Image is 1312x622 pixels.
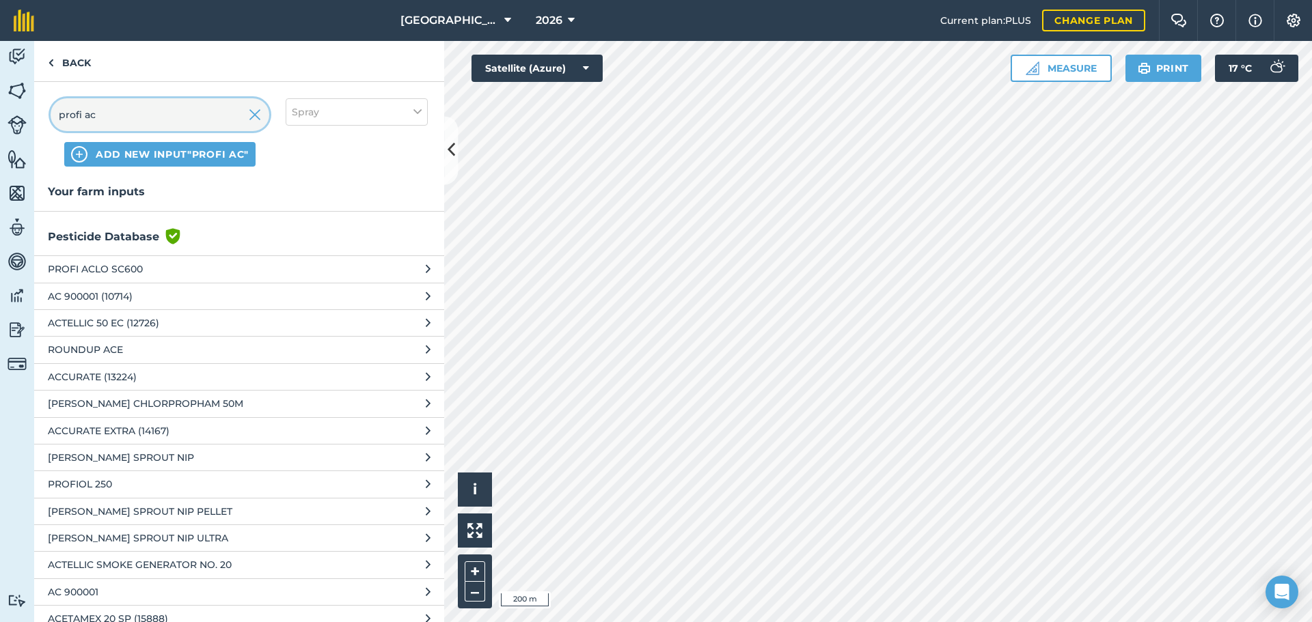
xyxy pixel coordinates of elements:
[34,228,444,246] h3: Pesticide Database
[458,472,492,507] button: i
[8,285,27,306] img: svg+xml;base64,PD94bWwgdmVyc2lvbj0iMS4wIiBlbmNvZGluZz0idXRmLTgiPz4KPCEtLSBHZW5lcmF0b3I6IEFkb2JlIE...
[1266,576,1298,608] div: Open Intercom Messenger
[34,524,444,551] button: [PERSON_NAME] SPROUT NIP ULTRA
[34,551,444,578] button: ACTELLIC SMOKE GENERATOR NO. 20
[8,115,27,135] img: svg+xml;base64,PD94bWwgdmVyc2lvbj0iMS4wIiBlbmNvZGluZz0idXRmLTgiPz4KPCEtLSBHZW5lcmF0b3I6IEFkb2JlIE...
[34,336,444,363] button: ROUNDUP ACE
[8,320,27,340] img: svg+xml;base64,PD94bWwgdmVyc2lvbj0iMS4wIiBlbmNvZGluZz0idXRmLTgiPz4KPCEtLSBHZW5lcmF0b3I6IEFkb2JlIE...
[1229,55,1252,82] span: 17 ° C
[471,55,603,82] button: Satellite (Azure)
[48,261,271,277] span: PROFI ACLO SC600
[249,107,261,123] img: svg+xml;base64,PHN2ZyB4bWxucz0iaHR0cDovL3d3dy53My5vcmcvMjAwMC9zdmciIHdpZHRoPSIyMiIgaGVpZ2h0PSIzMC...
[286,98,428,126] button: Spray
[34,417,444,444] button: ACCURATE EXTRA (14167)
[96,147,249,161] span: ADD NEW INPUT "profi ac"
[1138,60,1151,76] img: svg+xml;base64,PHN2ZyB4bWxucz0iaHR0cDovL3d3dy53My5vcmcvMjAwMC9zdmciIHdpZHRoPSIxOSIgaGVpZ2h0PSIyNC...
[48,450,271,465] span: [PERSON_NAME] SPROUT NIP
[473,481,477,498] span: i
[1042,10,1145,31] a: Change plan
[14,10,34,31] img: fieldmargin Logo
[536,12,562,29] span: 2026
[1026,61,1039,75] img: Ruler icon
[1285,14,1302,27] img: A cog icon
[34,444,444,470] button: [PERSON_NAME] SPROUT NIP
[1171,14,1187,27] img: Two speech bubbles overlapping with the left bubble in the forefront
[48,55,54,71] img: svg+xml;base64,PHN2ZyB4bWxucz0iaHR0cDovL3d3dy53My5vcmcvMjAwMC9zdmciIHdpZHRoPSI5IiBoZWlnaHQ9IjI0Ii...
[48,315,271,330] span: ACTELLIC 50 EC (12726)
[8,46,27,67] img: svg+xml;base64,PD94bWwgdmVyc2lvbj0iMS4wIiBlbmNvZGluZz0idXRmLTgiPz4KPCEtLSBHZW5lcmF0b3I6IEFkb2JlIE...
[34,470,444,497] button: PROFIOL 250
[48,289,271,304] span: AC 900001 (10714)
[1263,55,1290,82] img: svg+xml;base64,PD94bWwgdmVyc2lvbj0iMS4wIiBlbmNvZGluZz0idXRmLTgiPz4KPCEtLSBHZW5lcmF0b3I6IEFkb2JlIE...
[1215,55,1298,82] button: 17 °C
[8,354,27,373] img: svg+xml;base64,PD94bWwgdmVyc2lvbj0iMS4wIiBlbmNvZGluZz0idXRmLTgiPz4KPCEtLSBHZW5lcmF0b3I6IEFkb2JlIE...
[48,477,271,492] span: PROFIOL 250
[8,149,27,169] img: svg+xml;base64,PHN2ZyB4bWxucz0iaHR0cDovL3d3dy53My5vcmcvMjAwMC9zdmciIHdpZHRoPSI1NiIgaGVpZ2h0PSI2MC...
[34,363,444,390] button: ACCURATE (13224)
[48,557,271,572] span: ACTELLIC SMOKE GENERATOR NO. 20
[51,98,269,131] input: Search
[34,309,444,336] button: ACTELLIC 50 EC (12726)
[1209,14,1225,27] img: A question mark icon
[34,283,444,309] button: AC 900001 (10714)
[34,255,444,282] button: PROFI ACLO SC600
[48,369,271,384] span: ACCURATE (13224)
[48,504,271,519] span: [PERSON_NAME] SPROUT NIP PELLET
[8,217,27,238] img: svg+xml;base64,PD94bWwgdmVyc2lvbj0iMS4wIiBlbmNvZGluZz0idXRmLTgiPz4KPCEtLSBHZW5lcmF0b3I6IEFkb2JlIE...
[465,582,485,602] button: –
[34,390,444,416] button: [PERSON_NAME] CHLORPROPHAM 50M
[34,41,105,81] a: Back
[1248,12,1262,29] img: svg+xml;base64,PHN2ZyB4bWxucz0iaHR0cDovL3d3dy53My5vcmcvMjAwMC9zdmciIHdpZHRoPSIxNyIgaGVpZ2h0PSIxNy...
[48,531,271,546] span: [PERSON_NAME] SPROUT NIP ULTRA
[48,423,271,438] span: ACCURATE EXTRA (14167)
[467,523,482,538] img: Four arrows, one pointing top left, one top right, one bottom right and the last bottom left
[292,104,319,119] span: Spray
[465,561,485,582] button: +
[1125,55,1202,82] button: Print
[400,12,499,29] span: [GEOGRAPHIC_DATA]
[48,342,271,357] span: ROUNDUP ACE
[48,584,271,599] span: AC 900001
[64,142,256,167] button: ADD NEW INPUT"profi ac"
[71,146,87,162] img: svg+xml;base64,PHN2ZyB4bWxucz0iaHR0cDovL3d3dy53My5vcmcvMjAwMC9zdmciIHdpZHRoPSIxNCIgaGVpZ2h0PSIyNC...
[8,81,27,101] img: svg+xml;base64,PHN2ZyB4bWxucz0iaHR0cDovL3d3dy53My5vcmcvMjAwMC9zdmciIHdpZHRoPSI1NiIgaGVpZ2h0PSI2MC...
[34,578,444,605] button: AC 900001
[940,13,1031,28] span: Current plan : PLUS
[8,183,27,203] img: svg+xml;base64,PHN2ZyB4bWxucz0iaHR0cDovL3d3dy53My5vcmcvMjAwMC9zdmciIHdpZHRoPSI1NiIgaGVpZ2h0PSI2MC...
[8,251,27,272] img: svg+xml;base64,PD94bWwgdmVyc2lvbj0iMS4wIiBlbmNvZGluZz0idXRmLTgiPz4KPCEtLSBHZW5lcmF0b3I6IEFkb2JlIE...
[48,396,271,411] span: [PERSON_NAME] CHLORPROPHAM 50M
[1011,55,1112,82] button: Measure
[8,594,27,607] img: svg+xml;base64,PD94bWwgdmVyc2lvbj0iMS4wIiBlbmNvZGluZz0idXRmLTgiPz4KPCEtLSBHZW5lcmF0b3I6IEFkb2JlIE...
[34,183,444,201] h3: Your farm inputs
[34,498,444,524] button: [PERSON_NAME] SPROUT NIP PELLET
